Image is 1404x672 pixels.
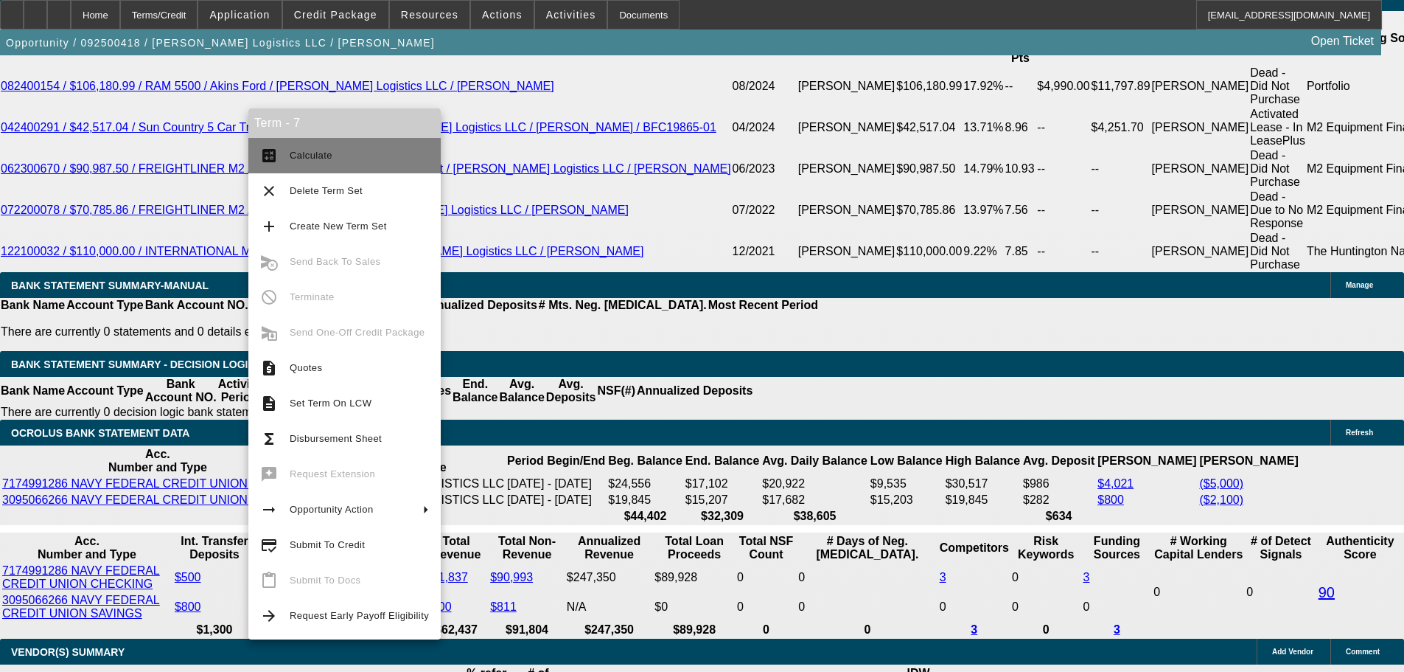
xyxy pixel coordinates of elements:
td: [DATE] - [DATE] [506,477,606,491]
td: 13.97% [963,190,1004,231]
a: Open Ticket [1305,29,1380,54]
td: 8.96 [1005,107,1037,148]
th: $91,804 [489,623,565,637]
a: 90 [1319,584,1335,600]
td: Dead - Did Not Purchase [1249,231,1306,272]
a: 3 [940,571,946,583]
mat-icon: add [260,218,278,235]
mat-icon: calculate [260,147,278,164]
a: $600 [425,600,452,613]
td: 9.22% [963,231,1004,272]
td: [PERSON_NAME] [797,107,896,148]
td: 13.71% [963,107,1004,148]
td: $15,207 [685,493,760,508]
mat-icon: description [260,395,278,412]
td: $19,845 [607,493,682,508]
td: $15,203 [870,493,943,508]
td: -- [1036,107,1090,148]
a: 3095066266 NAVY FEDERAL CREDIT UNION SAVINGS [2,493,302,506]
span: Delete Term Set [290,185,363,196]
a: $61,837 [425,571,468,583]
th: $62,437 [425,623,488,637]
th: Competitors [939,534,1010,562]
th: Acc. Number and Type [1,447,314,475]
td: 04/2024 [732,107,797,148]
td: -- [1091,148,1151,190]
td: Dead - Due to No Response [1249,190,1306,231]
td: [PERSON_NAME] [797,148,896,190]
td: -- [1005,66,1037,107]
td: 7.56 [1005,190,1037,231]
td: 0 [1011,564,1081,592]
span: Activities [546,9,596,21]
span: 0 [1153,586,1160,598]
td: 0 [797,564,937,592]
td: $9,535 [870,477,943,491]
a: 3 [1083,571,1090,583]
th: # of Detect Signals [1246,534,1316,562]
th: Avg. Daily Balance [761,447,868,475]
td: 0 [939,593,1010,621]
th: Acc. Number and Type [1,534,172,562]
a: 7174991286 NAVY FEDERAL CREDIT UNION CHECKING [2,477,313,490]
button: Actions [471,1,534,29]
th: Avg. Deposits [545,377,597,405]
span: Calculate [290,150,332,161]
td: Dead - Did Not Purchase [1249,148,1306,190]
span: Opportunity / 092500418 / [PERSON_NAME] Logistics LLC / [PERSON_NAME] [6,37,435,49]
mat-icon: request_quote [260,359,278,377]
div: $247,350 [567,571,652,584]
th: # Mts. Neg. [MEDICAL_DATA]. [538,298,708,313]
span: Comment [1346,648,1380,656]
td: 0 [736,564,796,592]
span: Actions [482,9,523,21]
td: [PERSON_NAME] [1151,148,1250,190]
td: -- [1036,190,1090,231]
td: 14.79% [963,148,1004,190]
td: 7.85 [1005,231,1037,272]
span: Quotes [290,362,322,373]
td: Dead - Did Not Purchase [1249,66,1306,107]
td: [PERSON_NAME] [797,66,896,107]
a: $800 [175,600,201,613]
span: Opportunity Action [290,504,374,515]
td: -- [1091,190,1151,231]
span: Resources [401,9,458,21]
a: $90,993 [490,571,533,583]
th: [PERSON_NAME] [1198,447,1299,475]
td: $30,517 [945,477,1021,491]
th: Sum of the Total NSF Count and Total Overdraft Fee Count from Ocrolus [736,534,796,562]
td: N/A [566,593,652,621]
td: $0 [654,593,735,621]
th: Int. Transfer Deposits [174,534,255,562]
td: $4,990.00 [1036,66,1090,107]
a: 082400154 / $106,180.99 / RAM 5500 / Akins Ford / [PERSON_NAME] Logistics LLC / [PERSON_NAME] [1,80,554,92]
span: VENDOR(S) SUMMARY [11,646,125,658]
td: -- [1091,231,1151,272]
td: $106,180.99 [895,66,963,107]
td: $11,797.89 [1091,66,1151,107]
button: Activities [535,1,607,29]
td: $282 [1022,493,1095,508]
th: Annualized Deposits [420,298,537,313]
td: [PERSON_NAME] [797,231,896,272]
td: 10.93 [1005,148,1037,190]
td: $20,922 [761,477,868,491]
a: 042400291 / $42,517.04 / Sun Country 5 Car Trailer / Bank Payoff / [PERSON_NAME] Logistics LLC / ... [1,121,716,134]
th: Account Type [66,377,144,405]
th: End. Balance [685,447,760,475]
th: Beg. Balance [607,447,682,475]
td: $70,785.86 [895,190,963,231]
th: Bank Account NO. [144,377,217,405]
a: $4,021 [1097,477,1134,490]
th: 0 [1011,623,1081,637]
th: [PERSON_NAME] [1097,447,1197,475]
td: 0 [1246,564,1316,621]
th: $634 [1022,509,1095,524]
th: $38,605 [761,509,868,524]
td: $17,102 [685,477,760,491]
th: Most Recent Period [708,298,819,313]
td: -- [1036,148,1090,190]
th: # Working Capital Lenders [1153,534,1244,562]
a: $811 [490,600,517,613]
